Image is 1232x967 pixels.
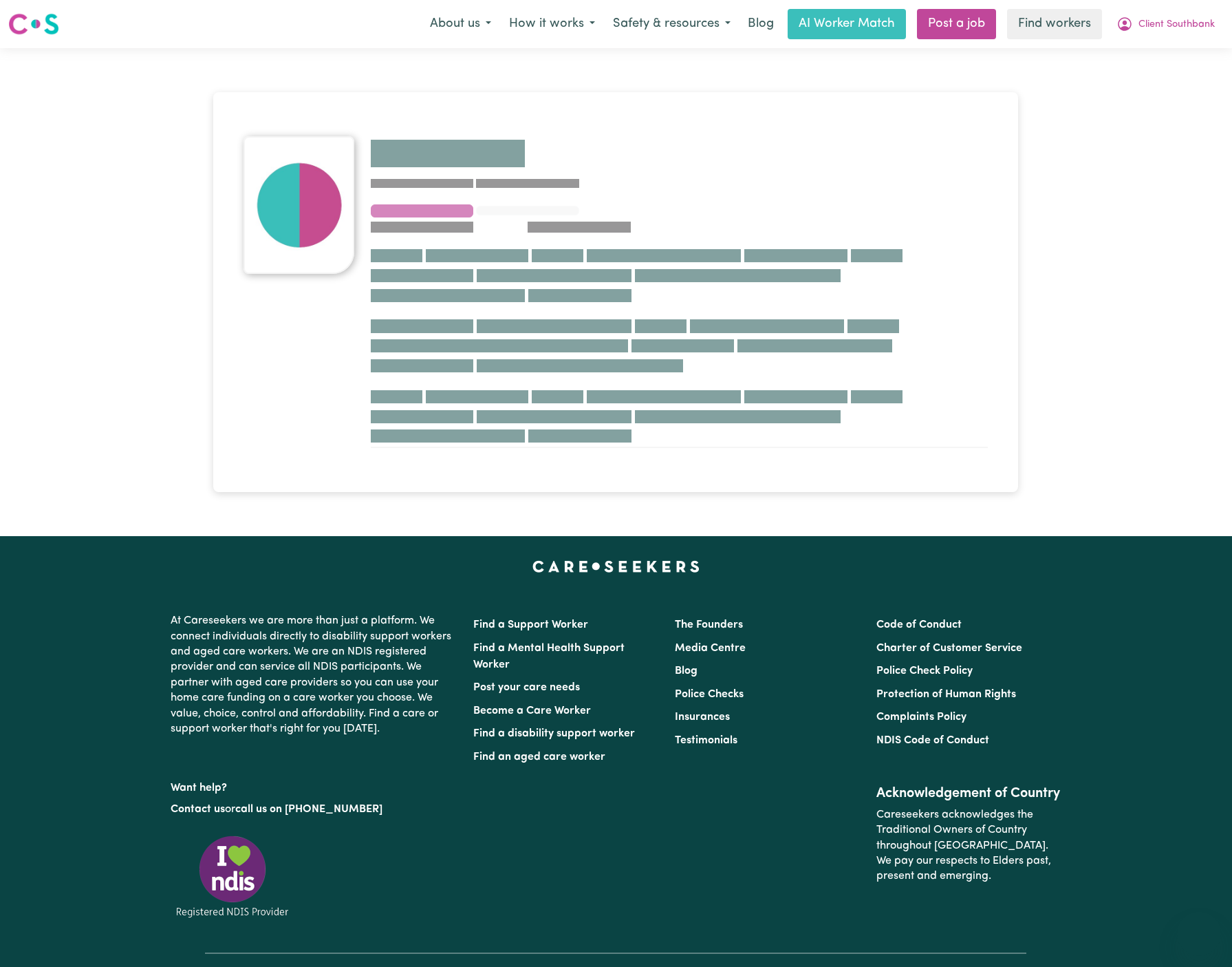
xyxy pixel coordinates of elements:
[473,728,635,739] a: Find a disability support worker
[675,666,698,677] a: Blog
[1138,17,1215,32] span: Client Southbank
[500,10,604,39] button: How it works
[1177,912,1221,956] iframe: Button to launch messaging window
[473,643,625,670] a: Find a Mental Health Support Worker
[876,712,966,723] a: Complaints Policy
[876,619,962,630] a: Code of Conduct
[876,802,1061,890] p: Careseekers acknowledges the Traditional Owners of Country throughout [GEOGRAPHIC_DATA]. We pay o...
[917,9,996,39] a: Post a job
[171,833,294,920] img: Registered NDIS provider
[675,689,744,700] a: Police Checks
[8,8,59,40] a: Careseekers logo
[675,735,737,746] a: Testimonials
[1007,9,1102,39] a: Find workers
[8,12,59,36] img: Careseekers logo
[876,689,1016,700] a: Protection of Human Rights
[473,705,591,716] a: Become a Care Worker
[876,735,989,746] a: NDIS Code of Conduct
[876,666,973,677] a: Police Check Policy
[739,9,782,39] a: Blog
[1107,10,1224,39] button: My Account
[171,775,457,796] p: Want help?
[235,804,382,815] a: call us on [PHONE_NUMBER]
[171,796,457,822] p: or
[788,9,906,39] a: AI Worker Match
[675,619,743,630] a: The Founders
[532,561,700,572] a: Careseekers home page
[171,804,225,815] a: Contact us
[473,682,580,693] a: Post your care needs
[876,785,1061,802] h2: Acknowledgement of Country
[421,10,500,39] button: About us
[473,752,605,763] a: Find an aged care worker
[171,608,457,742] p: At Careseekers we are more than just a platform. We connect individuals directly to disability su...
[675,712,730,723] a: Insurances
[876,643,1022,654] a: Charter of Customer Service
[675,643,746,654] a: Media Centre
[604,10,739,39] button: Safety & resources
[473,619,588,630] a: Find a Support Worker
